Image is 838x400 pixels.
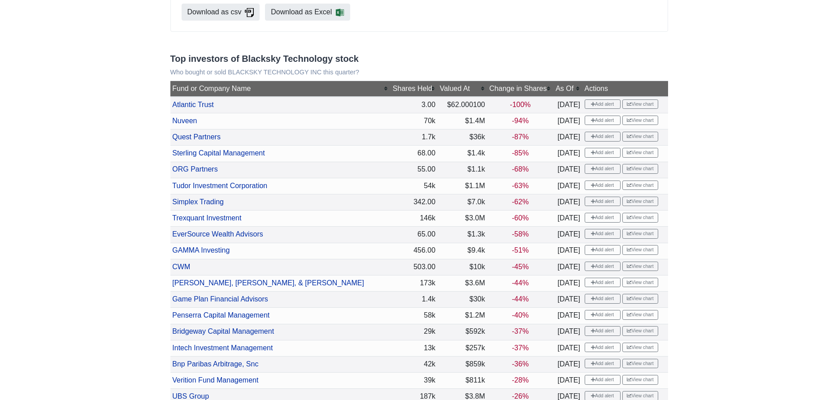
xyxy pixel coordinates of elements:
td: $30k [438,292,487,308]
div: As Of [556,83,580,94]
img: Download consolidated filings csv [245,8,253,17]
th: Valued At: No sort applied, activate to apply an ascending sort [438,81,487,97]
a: Bridgeway Capital Management [172,327,274,335]
span: -40% [512,311,529,319]
span: -28% [512,376,529,384]
a: View chart [622,278,658,288]
button: Add alert [585,310,621,320]
div: Shares Held [393,83,435,94]
td: 456.00 [391,243,438,259]
a: View chart [622,148,658,158]
button: Add alert [585,375,621,385]
td: 70k [391,113,438,129]
td: 503.00 [391,259,438,275]
a: GAMMA Investing [172,246,230,254]
a: ORG Partners [172,165,217,173]
a: View chart [622,99,658,109]
button: Add alert [585,326,621,336]
span: -85% [512,149,529,157]
button: Add alert [585,343,621,353]
div: Actions [585,83,666,94]
td: $1.4k [438,146,487,162]
span: -44% [512,295,529,303]
td: $592k [438,324,487,340]
th: Shares Held: No sort applied, activate to apply an ascending sort [391,81,438,97]
button: Add alert [585,197,621,206]
td: 146k [391,211,438,227]
a: View chart [622,116,658,125]
a: EverSource Wealth Advisors [172,230,263,238]
a: Penserra Capital Management [172,311,269,319]
td: 342.00 [391,194,438,211]
h3: Top investors of Blacksky Technology stock [170,53,668,64]
td: [DATE] [553,308,582,324]
td: [DATE] [553,146,582,162]
a: [PERSON_NAME], [PERSON_NAME], & [PERSON_NAME] [172,279,364,287]
th: Fund or Company Name: No sort applied, activate to apply an ascending sort [170,81,391,97]
td: $10k [438,259,487,275]
a: Sterling Capital Management [172,149,265,157]
a: Atlantic Trust [172,101,213,108]
td: 55.00 [391,162,438,178]
td: 173k [391,275,438,292]
td: [DATE] [553,97,582,113]
a: Verition Fund Management [172,376,258,384]
td: $62.000100 [438,97,487,113]
td: 13k [391,340,438,356]
button: Add alert [585,132,621,142]
a: View chart [622,343,658,353]
td: [DATE] [553,340,582,356]
span: -63% [512,182,529,189]
a: Quest Partners [172,133,221,141]
a: View chart [622,359,658,369]
span: -58% [512,230,529,238]
td: [DATE] [553,178,582,194]
td: $3.0M [438,211,487,227]
a: View chart [622,262,658,271]
td: 42k [391,357,438,373]
p: Who bought or sold BLACKSKY TECHNOLOGY INC this quarter? [170,69,668,76]
span: -62% [512,198,529,206]
a: Download as Excel [265,4,350,21]
a: View chart [622,310,658,320]
button: Add alert [585,278,621,288]
a: View chart [622,375,658,385]
td: 3.00 [391,97,438,113]
button: Add alert [585,164,621,174]
td: [DATE] [553,243,582,259]
a: Game Plan Financial Advisors [172,295,268,303]
a: View chart [622,164,658,174]
td: [DATE] [553,227,582,243]
button: Add alert [585,213,621,223]
span: -51% [512,246,529,254]
span: -36% [512,360,529,368]
a: View chart [622,229,658,239]
a: Download as csv [182,4,260,21]
a: View chart [622,245,658,255]
a: Simplex Trading [172,198,224,206]
a: View chart [622,213,658,223]
td: $1.4M [438,113,487,129]
span: -87% [512,133,529,141]
td: [DATE] [553,292,582,308]
td: $1.1k [438,162,487,178]
a: View chart [622,326,658,336]
td: $36k [438,129,487,146]
div: Fund or Company Name [172,83,388,94]
button: Add alert [585,181,621,190]
td: $7.0k [438,194,487,211]
td: [DATE] [553,211,582,227]
div: Change in Shares [489,83,551,94]
td: 29k [391,324,438,340]
button: Add alert [585,99,621,109]
td: 58k [391,308,438,324]
td: $9.4k [438,243,487,259]
a: Tudor Investment Corporation [172,182,267,189]
td: 54k [391,178,438,194]
span: -60% [512,214,529,222]
span: -37% [512,344,529,352]
span: -68% [512,165,529,173]
span: -100% [510,101,530,108]
td: $1.1M [438,178,487,194]
button: Add alert [585,245,621,255]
